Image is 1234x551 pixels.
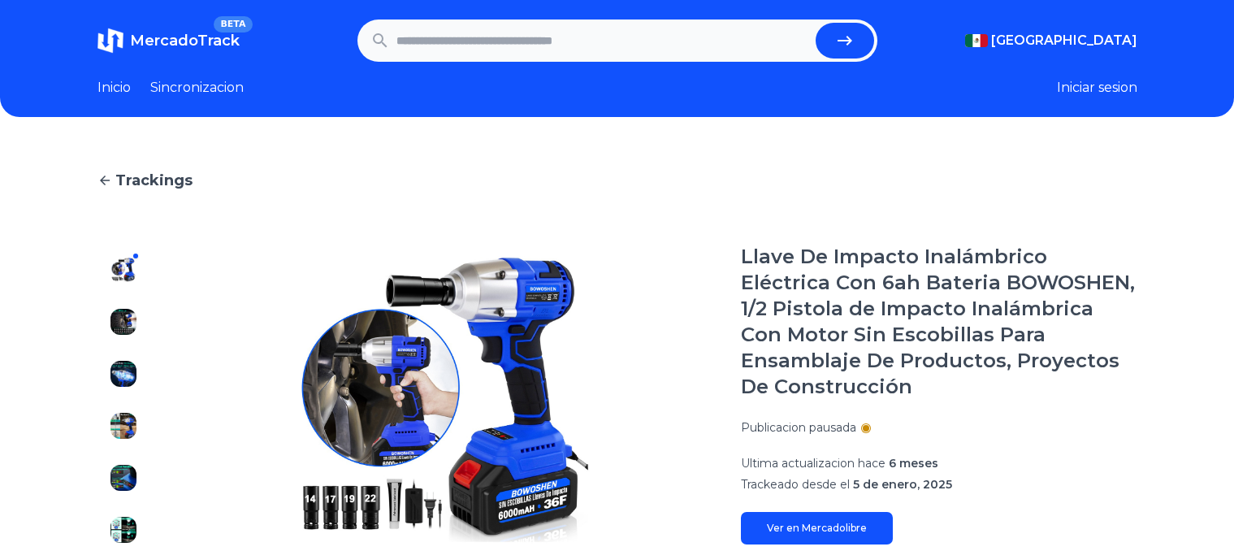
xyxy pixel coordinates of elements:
button: Iniciar sesion [1057,78,1137,98]
img: Llave De Impacto Inalámbrico Eléctrica Con 6ah Bateria BOWOSHEN, 1/2 Pistola de Impacto Inalámbri... [110,257,136,283]
img: Llave De Impacto Inalámbrico Eléctrica Con 6ah Bateria BOWOSHEN, 1/2 Pistola de Impacto Inalámbri... [110,361,136,387]
img: Llave De Impacto Inalámbrico Eléctrica Con 6ah Bateria BOWOSHEN, 1/2 Pistola de Impacto Inalámbri... [110,413,136,439]
button: [GEOGRAPHIC_DATA] [965,31,1137,50]
span: BETA [214,16,252,33]
span: 5 de enero, 2025 [853,477,952,492]
a: Ver en Mercadolibre [741,512,893,544]
p: Publicacion pausada [741,419,856,436]
img: Mexico [965,34,988,47]
img: MercadoTrack [97,28,123,54]
a: MercadoTrackBETA [97,28,240,54]
img: Llave De Impacto Inalámbrico Eléctrica Con 6ah Bateria BOWOSHEN, 1/2 Pistola de Impacto Inalámbri... [110,309,136,335]
img: Llave De Impacto Inalámbrico Eléctrica Con 6ah Bateria BOWOSHEN, 1/2 Pistola de Impacto Inalámbri... [110,517,136,543]
a: Trackings [97,169,1137,192]
span: Ultima actualizacion hace [741,456,885,471]
span: Trackeado desde el [741,477,850,492]
span: 6 meses [889,456,938,471]
a: Sincronizacion [150,78,244,98]
h1: Llave De Impacto Inalámbrico Eléctrica Con 6ah Bateria BOWOSHEN, 1/2 Pistola de Impacto Inalámbri... [741,244,1137,400]
span: MercadoTrack [130,32,240,50]
span: [GEOGRAPHIC_DATA] [991,31,1137,50]
img: Llave De Impacto Inalámbrico Eléctrica Con 6ah Bateria BOWOSHEN, 1/2 Pistola de Impacto Inalámbri... [110,465,136,491]
span: Trackings [115,169,193,192]
a: Inicio [97,78,131,98]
